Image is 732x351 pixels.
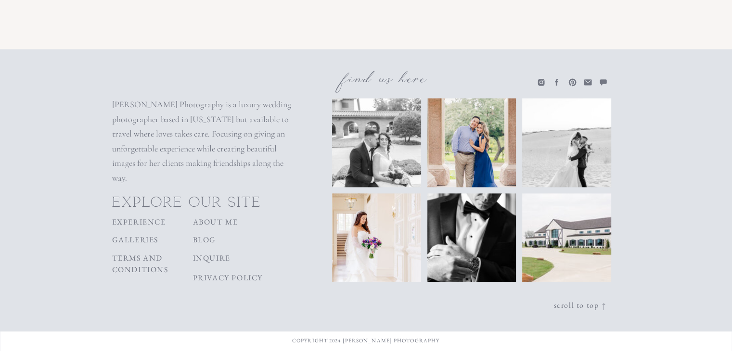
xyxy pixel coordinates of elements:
a: INQUIRE [193,252,243,263]
img: the-gardenia-wedding-photographer-1 [522,193,611,282]
a: PRIVACY POLICY [193,272,279,282]
img: austin-engagement-and-wedding-photographer-97 [427,98,516,187]
img: dallas-wedding-photographer-14 [332,193,421,282]
a: COPYRIGHT 2024 [PERSON_NAME] PHOTOGRAPHY [278,337,454,346]
img: dallas-wedding-photographer-6 [427,193,516,282]
h2: find us here [343,67,504,87]
a: BLOG [193,234,243,244]
p: [PERSON_NAME] Photography is a luxury wedding photographer based in [US_STATE] but available to t... [112,97,295,174]
a: GALLERIES [112,234,162,244]
h2: explore our site [112,190,309,210]
a: TERMS AND CONDITIONS [112,252,171,276]
img: elopement-photographer-26 [522,98,611,187]
a: ABOUT ME [193,216,243,226]
img: midland-wedding-photographer-25 [332,98,421,187]
a: EXPERIENCE [112,216,175,226]
a: scroll to top [554,300,604,310]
